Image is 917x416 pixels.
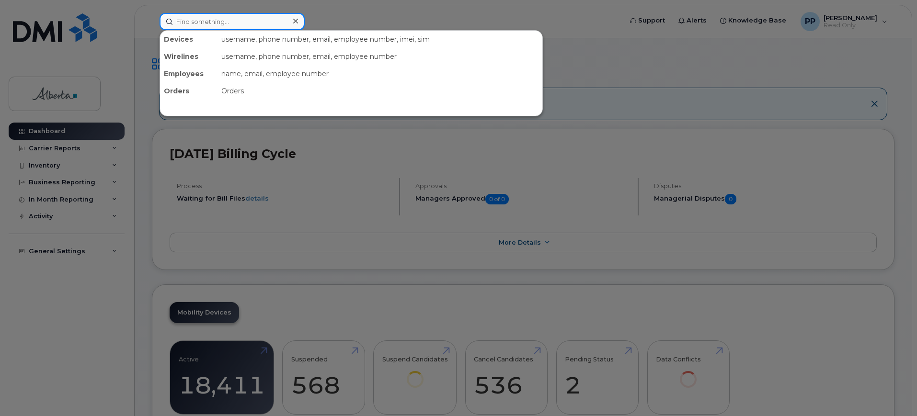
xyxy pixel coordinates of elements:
div: Orders [160,82,218,100]
div: Devices [160,31,218,48]
div: username, phone number, email, employee number, imei, sim [218,31,542,48]
div: username, phone number, email, employee number [218,48,542,65]
div: Employees [160,65,218,82]
div: name, email, employee number [218,65,542,82]
div: Wirelines [160,48,218,65]
div: Orders [218,82,542,100]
